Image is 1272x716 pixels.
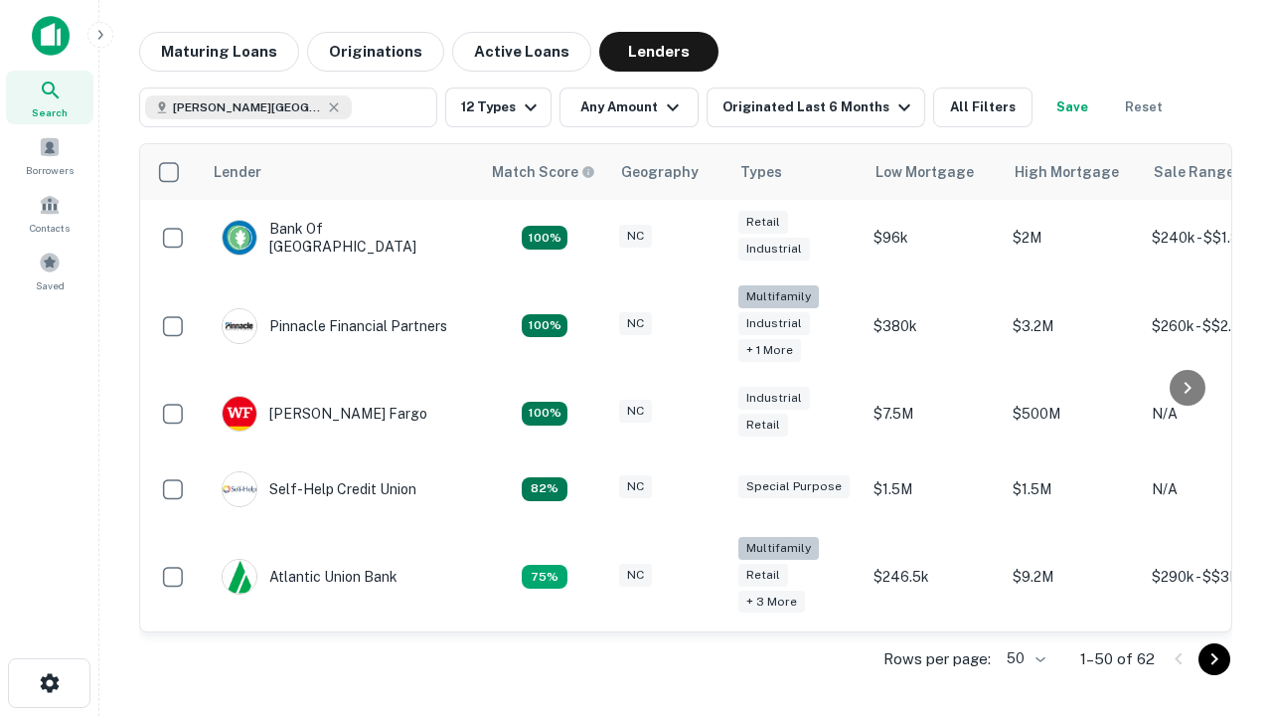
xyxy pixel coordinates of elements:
button: Save your search to get updates of matches that match your search criteria. [1040,88,1104,127]
div: Multifamily [738,285,819,308]
div: Low Mortgage [875,160,974,184]
div: Matching Properties: 14, hasApolloMatch: undefined [522,226,567,250]
button: Originations [307,32,444,72]
th: Types [728,144,864,200]
td: $7.5M [864,376,1003,451]
div: Industrial [738,312,810,335]
button: Lenders [599,32,718,72]
img: picture [223,221,256,255]
div: Matching Properties: 14, hasApolloMatch: undefined [522,402,567,426]
td: $9.2M [1003,527,1142,627]
a: Saved [6,244,93,297]
p: Rows per page: [883,647,991,671]
th: Lender [202,144,480,200]
a: Borrowers [6,128,93,182]
h6: Match Score [492,161,591,183]
div: Matching Properties: 24, hasApolloMatch: undefined [522,314,567,338]
th: Low Mortgage [864,144,1003,200]
div: Retail [738,211,788,234]
div: Self-help Credit Union [222,471,416,507]
div: Retail [738,564,788,587]
div: Lender [214,160,261,184]
div: [PERSON_NAME] Fargo [222,396,427,432]
div: Retail [738,414,788,437]
button: All Filters [933,88,1033,127]
div: Industrial [738,238,810,261]
td: $246.5k [864,527,1003,627]
div: Industrial [738,387,810,410]
div: NC [619,400,652,423]
div: NC [619,475,652,498]
td: $96k [864,200,1003,275]
td: $3.2M [1003,275,1142,376]
div: NC [619,225,652,248]
button: Any Amount [559,88,699,127]
div: Geography [621,160,699,184]
div: + 1 more [738,339,801,362]
button: Go to next page [1198,643,1230,675]
th: Capitalize uses an advanced AI algorithm to match your search with the best lender. The match sco... [480,144,609,200]
div: NC [619,312,652,335]
button: Reset [1112,88,1176,127]
span: Contacts [30,220,70,236]
p: 1–50 of 62 [1080,647,1155,671]
div: Matching Properties: 10, hasApolloMatch: undefined [522,565,567,589]
button: Active Loans [452,32,591,72]
td: $1.5M [864,451,1003,527]
div: Atlantic Union Bank [222,559,397,595]
th: Geography [609,144,728,200]
div: Pinnacle Financial Partners [222,308,447,344]
td: $1.5M [1003,451,1142,527]
button: Originated Last 6 Months [707,88,925,127]
span: Search [32,104,68,120]
img: picture [223,309,256,343]
div: High Mortgage [1015,160,1119,184]
div: Types [740,160,782,184]
button: 12 Types [445,88,552,127]
img: picture [223,397,256,431]
div: Multifamily [738,537,819,560]
button: Maturing Loans [139,32,299,72]
img: capitalize-icon.png [32,16,70,56]
a: Contacts [6,186,93,240]
img: picture [223,472,256,506]
div: Capitalize uses an advanced AI algorithm to match your search with the best lender. The match sco... [492,161,595,183]
td: $2M [1003,200,1142,275]
th: High Mortgage [1003,144,1142,200]
div: Special Purpose [738,475,850,498]
img: picture [223,560,256,594]
div: + 3 more [738,591,805,614]
td: $380k [864,275,1003,376]
span: Borrowers [26,162,74,178]
div: NC [619,564,652,587]
div: Originated Last 6 Months [722,95,916,119]
span: Saved [36,277,65,293]
div: Sale Range [1154,160,1234,184]
span: [PERSON_NAME][GEOGRAPHIC_DATA], [GEOGRAPHIC_DATA] [173,98,322,116]
div: Matching Properties: 11, hasApolloMatch: undefined [522,477,567,501]
iframe: Chat Widget [1173,493,1272,589]
a: Search [6,71,93,124]
div: 50 [999,644,1048,673]
td: $500M [1003,376,1142,451]
div: Bank Of [GEOGRAPHIC_DATA] [222,220,460,256]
